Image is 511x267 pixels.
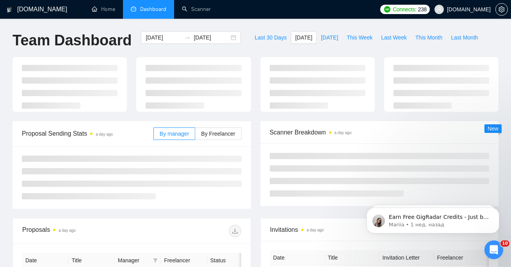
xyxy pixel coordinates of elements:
[495,6,508,13] a: setting
[182,6,211,13] a: searchScanner
[500,240,509,247] span: 10
[307,228,324,232] time: a day ago
[140,6,166,13] span: Dashboard
[321,33,338,42] span: [DATE]
[153,258,158,263] span: filter
[381,33,407,42] span: Last Week
[495,3,508,16] button: setting
[379,250,434,265] th: Invitation Letter
[184,34,191,41] span: swap-right
[92,6,115,13] a: homeHome
[436,7,442,12] span: user
[411,31,447,44] button: This Month
[335,131,352,135] time: a day ago
[22,129,153,138] span: Proposal Sending Stats
[295,33,312,42] span: [DATE]
[355,191,511,246] iframe: Intercom notifications сообщение
[118,256,150,265] span: Manager
[291,31,317,44] button: [DATE]
[347,33,372,42] span: This Week
[393,5,416,14] span: Connects:
[250,31,291,44] button: Last 30 Days
[96,132,113,136] time: a day ago
[146,33,181,42] input: Start date
[210,256,242,265] span: Status
[131,6,136,12] span: dashboard
[270,127,490,137] span: Scanner Breakdown
[325,250,379,265] th: Title
[151,254,159,266] span: filter
[377,31,411,44] button: Last Week
[451,33,478,42] span: Last Month
[201,131,235,137] span: By Freelancer
[484,240,503,259] iframe: Intercom live chat
[434,250,489,265] th: Freelancer
[270,225,489,235] span: Invitations
[447,31,482,44] button: Last Month
[496,6,507,13] span: setting
[22,225,132,237] div: Proposals
[194,33,229,42] input: End date
[270,250,325,265] th: Date
[7,4,12,16] img: logo
[184,34,191,41] span: to
[317,31,342,44] button: [DATE]
[415,33,442,42] span: This Month
[160,131,189,137] span: By manager
[488,125,499,132] span: New
[384,6,390,13] img: upwork-logo.png
[418,5,427,14] span: 238
[342,31,377,44] button: This Week
[12,31,132,50] h1: Team Dashboard
[255,33,287,42] span: Last 30 Days
[59,228,76,233] time: a day ago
